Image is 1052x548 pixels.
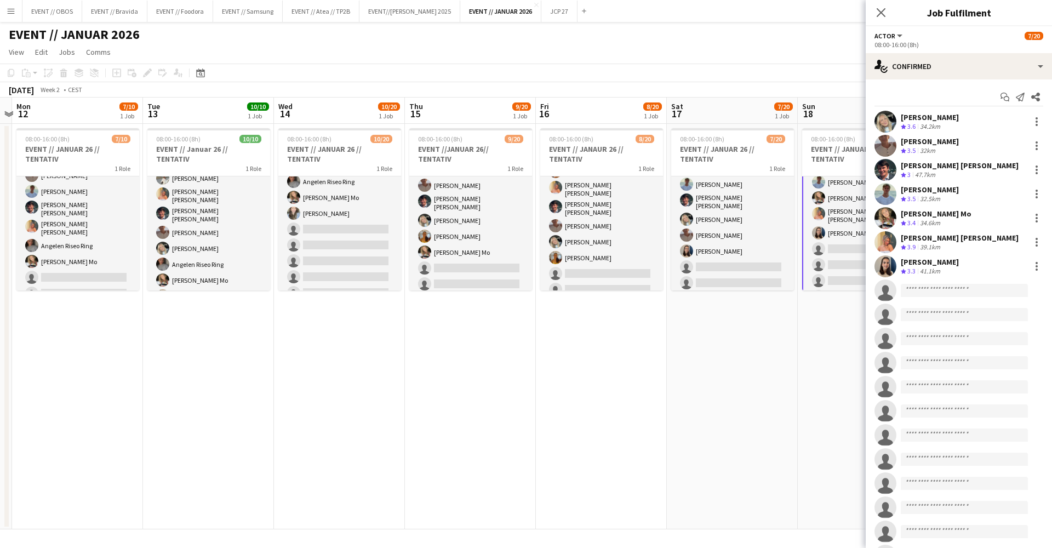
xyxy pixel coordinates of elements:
span: Sun [802,101,815,111]
span: 15 [408,107,423,120]
div: 32.5km [918,195,942,204]
span: Thu [409,101,423,111]
button: EVENT // Foodora [147,1,213,22]
span: 7/10 [112,135,130,143]
div: 1 Job [379,112,399,120]
app-card-role: [PERSON_NAME][PERSON_NAME][PERSON_NAME] [PERSON_NAME]Angelen Riseo Ring[PERSON_NAME] Mo[PERSON_NAME] [278,37,401,383]
span: 3.6 [907,122,916,130]
app-job-card: 08:00-16:00 (8h)9/20EVENT //JANUAR 26// TENTATIV1 Role[PERSON_NAME][PERSON_NAME][PERSON_NAME] [PE... [409,128,532,290]
div: [PERSON_NAME] [901,112,959,122]
a: Jobs [54,45,79,59]
span: 7/20 [1025,32,1043,40]
div: CEST [68,85,82,94]
div: 08:00-16:00 (8h) [874,41,1043,49]
a: View [4,45,28,59]
div: [PERSON_NAME] [901,136,959,146]
div: 34.6km [918,219,942,228]
span: 17 [670,107,683,120]
span: 08:00-16:00 (8h) [549,135,593,143]
span: Tue [147,101,160,111]
div: 39.1km [918,243,942,252]
app-job-card: 08:00-16:00 (8h)7/10EVENT // JANUAR 26 // TENTATIV1 RoleActor17I3A7/1008:00-16:00 (8h)[PERSON_NAM... [16,128,139,290]
span: Mon [16,101,31,111]
h3: EVENT // JANAUR 26 // TENTATIV [540,144,663,164]
span: 1 Role [115,164,130,173]
span: 10/20 [378,102,400,111]
h1: EVENT // JANUAR 2026 [9,26,140,43]
span: Week 2 [36,85,64,94]
span: 7/10 [119,102,138,111]
span: 08:00-16:00 (8h) [287,135,331,143]
span: 1 Role [507,164,523,173]
div: [PERSON_NAME] [PERSON_NAME] [901,161,1019,170]
app-card-role: [PERSON_NAME][PERSON_NAME][PERSON_NAME] [PERSON_NAME][PERSON_NAME][PERSON_NAME] [PERSON_NAME][PER... [409,92,532,438]
app-job-card: 08:00-16:00 (8h)7/20EVENT // JANUAR 26 // TENTATIV1 RoleActor7I3A7/2008:00-16:00 (8h)[PERSON_NAME... [671,128,794,290]
span: 1 Role [376,164,392,173]
div: 34.2km [918,122,942,132]
span: 9/20 [512,102,531,111]
h3: EVENT // JANUAR 26 // TENTATIV [16,144,139,164]
span: 18 [801,107,815,120]
span: 13 [146,107,160,120]
h3: Job Fulfilment [866,5,1052,20]
span: Actor [874,32,895,40]
div: 1 Job [120,112,138,120]
span: 08:00-16:00 (8h) [680,135,724,143]
span: Fri [540,101,549,111]
button: Actor [874,32,904,40]
div: [PERSON_NAME] [PERSON_NAME] [901,233,1019,243]
span: 10/10 [239,135,261,143]
div: [PERSON_NAME] Mo [901,209,971,219]
button: EVENT // JANUAR 2026 [460,1,541,22]
app-job-card: 08:00-16:00 (8h)10/20EVENT // JANUAR 26 // TENTATIV1 Role[PERSON_NAME][PERSON_NAME][PERSON_NAME] ... [278,128,401,290]
span: 8/20 [643,102,662,111]
div: 47.7km [913,170,937,180]
span: 3.9 [907,243,916,251]
a: Comms [82,45,115,59]
button: JCP 27 [541,1,578,22]
span: Wed [278,101,293,111]
span: Jobs [59,47,75,57]
span: 14 [277,107,293,120]
span: 1 Role [245,164,261,173]
span: 8/20 [636,135,654,143]
span: 3.4 [907,219,916,227]
app-card-role: [PERSON_NAME][PERSON_NAME][PERSON_NAME] [PERSON_NAME][PERSON_NAME][PERSON_NAME] Mo[PERSON_NAME] [... [802,104,925,452]
app-card-role: Actor17I3A7/1008:00-16:00 (8h)[PERSON_NAME][PERSON_NAME][PERSON_NAME][PERSON_NAME] [PERSON_NAME][... [16,133,139,320]
span: 08:00-16:00 (8h) [811,135,855,143]
span: 7/20 [774,102,793,111]
div: 32km [918,146,937,156]
app-job-card: 08:00-16:00 (8h)10/10EVENT // Januar 26 // TENTATIV1 RoleActor10/1008:00-16:00 (8h)[PERSON_NAME][... [147,128,270,290]
a: Edit [31,45,52,59]
div: [PERSON_NAME] [901,185,959,195]
span: 1 Role [769,164,785,173]
span: 12 [15,107,31,120]
span: Sat [671,101,683,111]
span: 7/20 [767,135,785,143]
button: EVENT // Atea // TP2B [283,1,359,22]
span: 08:00-16:00 (8h) [156,135,201,143]
div: 41.1km [918,267,942,276]
span: 3.5 [907,146,916,155]
span: 3 [907,170,911,179]
h3: EVENT // JANUAR 26 // TENTATIV [802,144,925,164]
div: 1 Job [248,112,268,120]
app-job-card: 08:00-16:00 (8h)7/20EVENT // JANUAR 26 // TENTATIV1 Role[PERSON_NAME][PERSON_NAME][PERSON_NAME] [... [802,128,925,290]
span: 08:00-16:00 (8h) [25,135,70,143]
span: 10/20 [370,135,392,143]
span: 3.3 [907,267,916,275]
div: 1 Job [513,112,530,120]
span: 10/10 [247,102,269,111]
div: 1 Job [775,112,792,120]
div: [PERSON_NAME] [901,257,959,267]
div: 1 Job [644,112,661,120]
app-card-role: 08:00-16:00 (8h)[PERSON_NAME][PERSON_NAME][PERSON_NAME][PERSON_NAME] [PERSON_NAME][PERSON_NAME] [... [540,113,663,459]
span: 08:00-16:00 (8h) [418,135,462,143]
button: EVENT // OBOS [22,1,82,22]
